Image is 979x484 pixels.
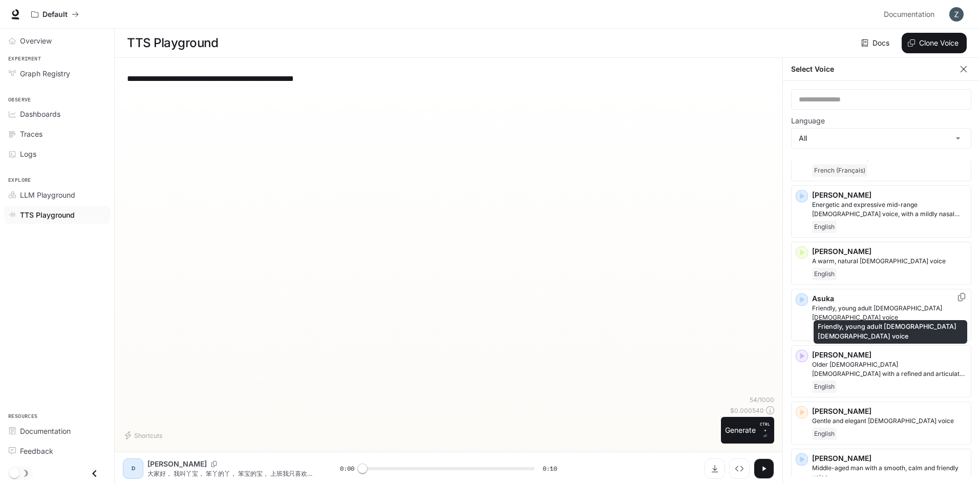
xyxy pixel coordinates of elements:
[791,117,825,124] p: Language
[4,442,110,460] a: Feedback
[812,360,967,378] p: Older British male with a refined and articulate voice
[859,33,893,53] a: Docs
[4,65,110,82] a: Graph Registry
[814,320,967,344] div: Friendly, young adult [DEMOGRAPHIC_DATA] [DEMOGRAPHIC_DATA] voice
[750,395,774,404] p: 54 / 1000
[812,190,967,200] p: [PERSON_NAME]
[127,33,218,53] h1: TTS Playground
[812,200,967,219] p: Energetic and expressive mid-range male voice, with a mildly nasal quality
[812,268,837,280] span: English
[792,129,971,148] div: All
[812,406,967,416] p: [PERSON_NAME]
[4,422,110,440] a: Documentation
[20,149,36,159] span: Logs
[729,458,750,479] button: Inspect
[9,467,19,478] span: Dark mode toggle
[42,10,68,19] p: Default
[20,190,75,200] span: LLM Playground
[20,109,60,119] span: Dashboards
[20,446,53,456] span: Feedback
[880,4,942,25] a: Documentation
[812,464,967,482] p: Middle-aged man with a smooth, calm and friendly voice
[4,206,110,224] a: TTS Playground
[20,68,70,79] span: Graph Registry
[812,293,967,304] p: Asuka
[83,463,106,484] button: Close drawer
[20,35,52,46] span: Overview
[4,186,110,204] a: LLM Playground
[949,7,964,22] img: User avatar
[760,421,770,439] p: ⏎
[705,458,725,479] button: Download audio
[721,417,774,444] button: GenerateCTRL +⏎
[760,421,770,433] p: CTRL +
[730,406,764,415] p: $ 0.000540
[4,145,110,163] a: Logs
[812,304,967,322] p: Friendly, young adult Japanese female voice
[902,33,967,53] button: Clone Voice
[147,459,207,469] p: [PERSON_NAME]
[884,8,934,21] span: Documentation
[125,460,141,477] div: D
[20,129,42,139] span: Traces
[812,221,837,233] span: English
[207,461,221,467] button: Copy Voice ID
[27,4,83,25] button: All workspaces
[812,381,837,393] span: English
[340,464,354,474] span: 0:00
[543,464,557,474] span: 0:10
[20,426,71,436] span: Documentation
[812,428,837,440] span: English
[956,293,967,301] button: Copy Voice ID
[20,209,75,220] span: TTS Playground
[4,125,110,143] a: Traces
[812,246,967,257] p: [PERSON_NAME]
[4,32,110,50] a: Overview
[812,416,967,426] p: Gentle and elegant female voice
[812,453,967,464] p: [PERSON_NAME]
[812,257,967,266] p: A warm, natural female voice
[123,427,166,444] button: Shortcuts
[946,4,967,25] button: User avatar
[4,105,110,123] a: Dashboards
[812,350,967,360] p: [PERSON_NAME]
[812,324,868,336] span: Japanese (日本語)
[812,164,867,177] span: French (Français)
[147,469,315,478] p: 大家好， 我叫丫宝， 笨丫的丫， 笨宝的宝， 上班我只喜欢摸鱼， 下班只会打游戏， 不要骂我哦， 我还可爱滴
